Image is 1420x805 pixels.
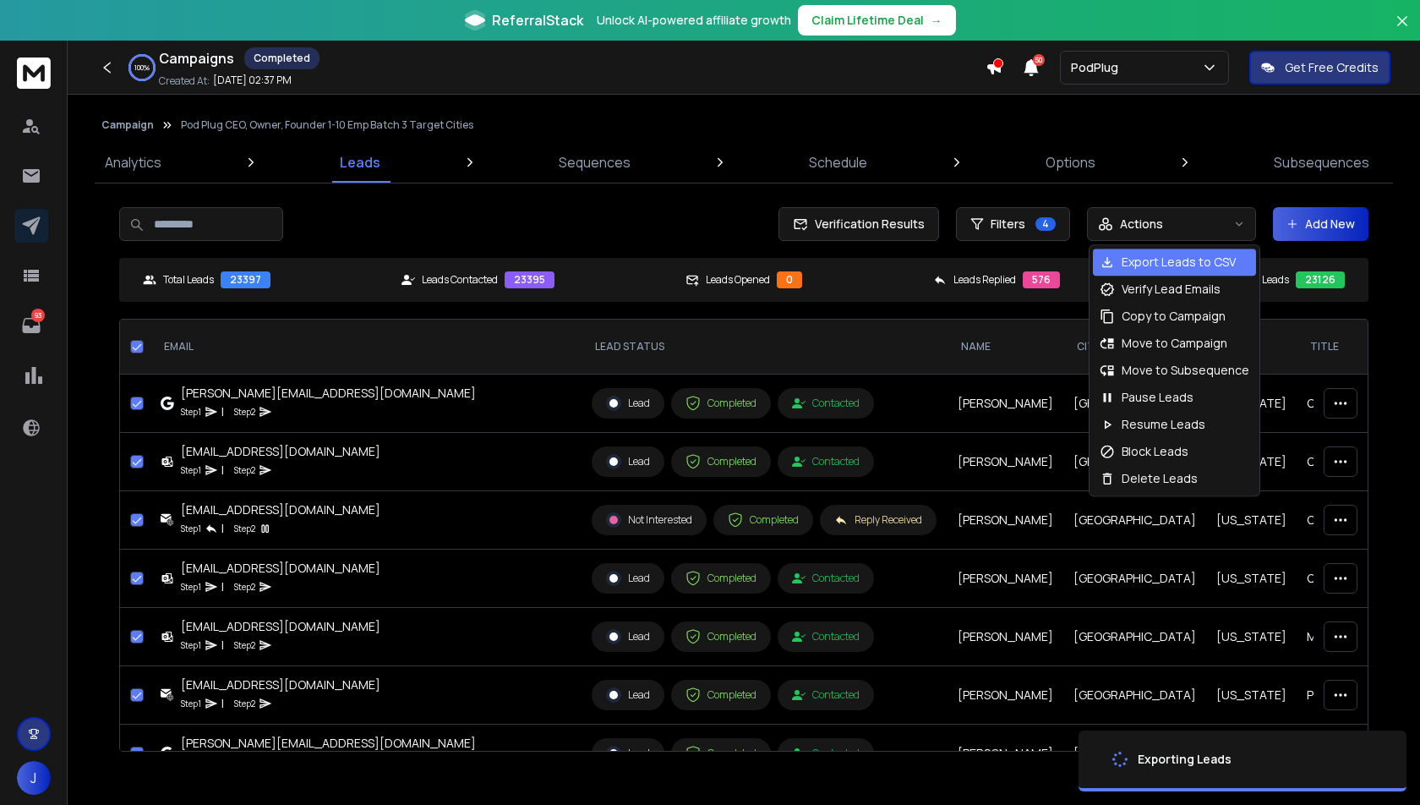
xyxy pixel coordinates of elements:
[1063,725,1206,783] td: [GEOGRAPHIC_DATA]
[181,443,380,460] div: [EMAIL_ADDRESS][DOMAIN_NAME]
[1023,271,1060,288] div: 576
[181,385,476,402] div: [PERSON_NAME][EMAIL_ADDRESS][DOMAIN_NAME]
[792,397,860,410] div: Contacted
[1122,254,1236,271] p: Export Leads to CSV
[706,273,770,287] p: Leads Opened
[1122,443,1188,460] p: Block Leads
[14,309,48,342] a: 93
[1274,152,1369,172] p: Subsequences
[105,152,161,172] p: Analytics
[685,396,756,411] div: Completed
[330,142,390,183] a: Leads
[728,512,799,528] div: Completed
[948,320,1063,375] th: NAME
[792,747,860,760] div: Contacted
[1063,491,1206,550] td: [GEOGRAPHIC_DATA]
[948,550,1063,608] td: [PERSON_NAME]
[948,433,1063,491] td: [PERSON_NAME]
[799,142,877,183] a: Schedule
[1071,59,1125,76] p: PodPlug
[1063,320,1206,375] th: City
[101,118,154,132] button: Campaign
[834,513,922,527] div: Reply Received
[1391,10,1413,51] button: Close banner
[809,152,867,172] p: Schedule
[685,454,756,469] div: Completed
[181,560,380,577] div: [EMAIL_ADDRESS][DOMAIN_NAME]
[221,520,224,537] p: |
[778,207,939,241] button: Verification Results
[597,12,791,29] p: Unlock AI-powered affiliate growth
[1122,308,1226,325] p: Copy to Campaign
[1063,608,1206,666] td: [GEOGRAPHIC_DATA]
[181,618,380,635] div: [EMAIL_ADDRESS][DOMAIN_NAME]
[549,142,641,183] a: Sequences
[181,735,476,752] div: [PERSON_NAME][EMAIL_ADDRESS][DOMAIN_NAME]
[685,746,756,761] div: Completed
[792,688,860,702] div: Contacted
[685,687,756,703] div: Completed
[606,571,650,586] div: Lead
[234,637,255,654] p: Step 2
[1122,470,1198,487] p: Delete Leads
[234,462,255,479] p: Step 2
[181,501,380,518] div: [EMAIL_ADDRESS][DOMAIN_NAME]
[1063,375,1206,433] td: [GEOGRAPHIC_DATA]
[95,142,172,183] a: Analytics
[340,152,380,172] p: Leads
[606,512,692,528] div: Not Interested
[1122,281,1221,298] p: Verify Lead Emails
[492,10,583,30] span: ReferralStack
[948,491,1063,550] td: [PERSON_NAME]
[956,207,1070,241] button: Filters4
[181,462,201,479] p: Step 1
[792,630,860,643] div: Contacted
[181,676,380,693] div: [EMAIL_ADDRESS][DOMAIN_NAME]
[181,637,201,654] p: Step 1
[1035,217,1056,231] span: 4
[582,320,948,375] th: LEAD STATUS
[159,48,234,68] h1: Campaigns
[1122,389,1193,406] p: Pause Leads
[221,637,224,654] p: |
[808,216,925,233] span: Verification Results
[234,578,255,595] p: Step 2
[134,63,150,73] p: 100 %
[606,396,650,411] div: Lead
[159,74,210,88] p: Created At:
[1206,666,1297,725] td: [US_STATE]
[181,695,201,712] p: Step 1
[798,5,956,36] button: Claim Lifetime Deal→
[17,761,51,795] button: J
[234,403,255,420] p: Step 2
[213,74,292,87] p: [DATE] 02:37 PM
[606,687,650,703] div: Lead
[150,320,582,375] th: EMAIL
[1206,550,1297,608] td: [US_STATE]
[1035,142,1106,183] a: Options
[948,375,1063,433] td: [PERSON_NAME]
[1063,433,1206,491] td: [GEOGRAPHIC_DATA]
[1122,416,1205,433] p: Resume Leads
[948,666,1063,725] td: [PERSON_NAME]
[234,520,255,537] p: Step 2
[163,273,214,287] p: Total Leads
[1273,207,1368,241] button: Add New
[777,271,802,288] div: 0
[1138,751,1232,768] div: Exporting Leads
[221,695,224,712] p: |
[1063,666,1206,725] td: [GEOGRAPHIC_DATA]
[1122,335,1227,352] p: Move to Campaign
[422,273,498,287] p: Leads Contacted
[181,403,201,420] p: Step 1
[505,271,554,288] div: 23395
[1296,271,1345,288] div: 23126
[606,746,650,761] div: Lead
[931,12,942,29] span: →
[685,629,756,644] div: Completed
[1122,362,1249,379] p: Move to Subsequence
[1033,54,1045,66] span: 50
[221,578,224,595] p: |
